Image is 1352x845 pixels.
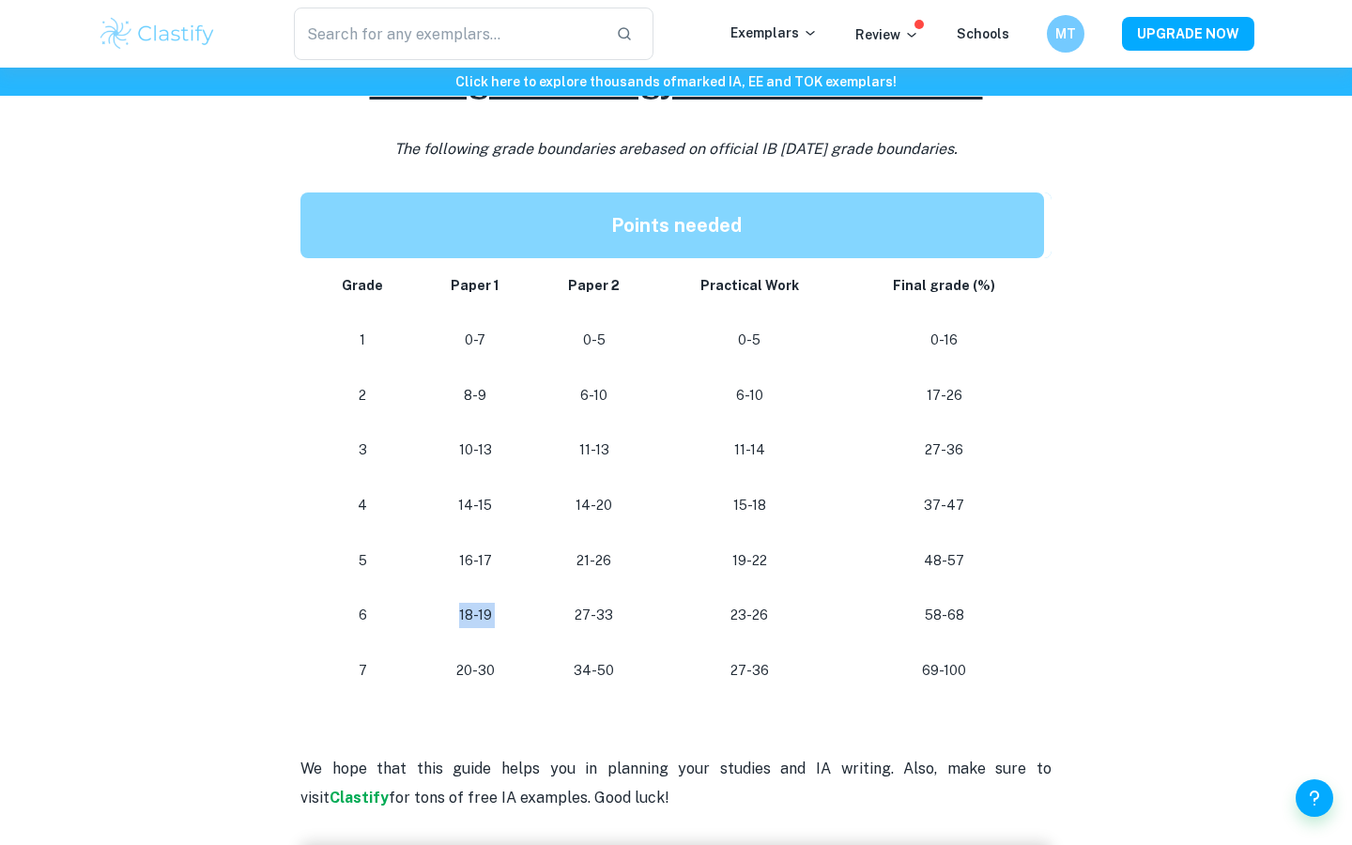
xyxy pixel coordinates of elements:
[548,383,639,408] p: 6-10
[323,328,402,353] p: 1
[669,658,830,684] p: 27-36
[548,328,639,353] p: 0-5
[700,278,799,293] strong: Practical Work
[860,438,1029,463] p: 27-36
[451,278,499,293] strong: Paper 1
[370,67,983,101] u: IB Design Technology SL Grade Boundaries
[548,438,639,463] p: 11-13
[1122,17,1254,51] button: UPGRADE NOW
[669,383,830,408] p: 6-10
[957,26,1009,41] a: Schools
[432,548,518,574] p: 16-17
[548,548,639,574] p: 21-26
[860,548,1029,574] p: 48-57
[860,658,1029,684] p: 69-100
[323,493,402,518] p: 4
[432,658,518,684] p: 20-30
[568,278,620,293] strong: Paper 2
[860,493,1029,518] p: 37-47
[611,214,742,237] strong: Points needed
[432,438,518,463] p: 10-13
[394,140,958,158] i: The following grade boundaries are
[548,493,639,518] p: 14-20
[669,493,830,518] p: 15-18
[548,658,639,684] p: 34-50
[98,15,217,53] img: Clastify logo
[432,493,518,518] p: 14-15
[323,438,402,463] p: 3
[1047,15,1084,53] button: MT
[323,383,402,408] p: 2
[1055,23,1077,44] h6: MT
[4,71,1348,92] h6: Click here to explore thousands of marked IA, EE and TOK exemplars !
[855,24,919,45] p: Review
[323,548,402,574] p: 5
[893,278,995,293] strong: Final grade (%)
[342,278,383,293] strong: Grade
[432,603,518,628] p: 18-19
[1296,779,1333,817] button: Help and Feedback
[323,658,402,684] p: 7
[669,603,830,628] p: 23-26
[669,328,830,353] p: 0-5
[432,328,518,353] p: 0-7
[860,603,1029,628] p: 58-68
[330,789,389,807] a: Clastify
[641,140,958,158] span: based on official IB [DATE] grade boundaries.
[294,8,601,60] input: Search for any exemplars...
[730,23,818,43] p: Exemplars
[432,383,518,408] p: 8-9
[860,383,1029,408] p: 17-26
[300,755,1052,812] p: We hope that this guide helps you in planning your studies and IA writing. Also, make sure to vis...
[669,438,830,463] p: 11-14
[669,548,830,574] p: 19-22
[860,328,1029,353] p: 0-16
[548,603,639,628] p: 27-33
[323,603,402,628] p: 6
